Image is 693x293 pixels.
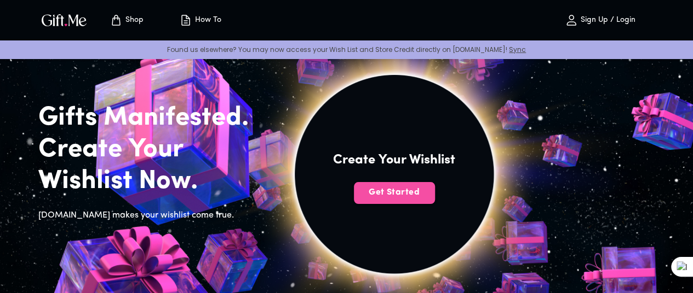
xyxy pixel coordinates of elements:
h2: Gifts Manifested. [38,102,266,134]
img: how-to.svg [179,14,192,27]
button: Store page [96,3,157,38]
h6: [DOMAIN_NAME] makes your wishlist come true. [38,208,266,222]
button: Get Started [354,182,435,204]
p: Sign Up / Login [578,16,635,25]
span: Get Started [354,186,435,198]
a: Sync [509,45,526,54]
h2: Wishlist Now. [38,166,266,197]
img: GiftMe Logo [39,12,89,28]
button: Sign Up / Login [545,3,655,38]
button: How To [170,3,230,38]
h4: Create Your Wishlist [333,151,455,169]
h2: Create Your [38,134,266,166]
button: GiftMe Logo [38,14,90,27]
p: How To [192,16,221,25]
p: Shop [123,16,144,25]
p: Found us elsewhere? You may now access your Wish List and Store Credit directly on [DOMAIN_NAME]! [9,45,684,54]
